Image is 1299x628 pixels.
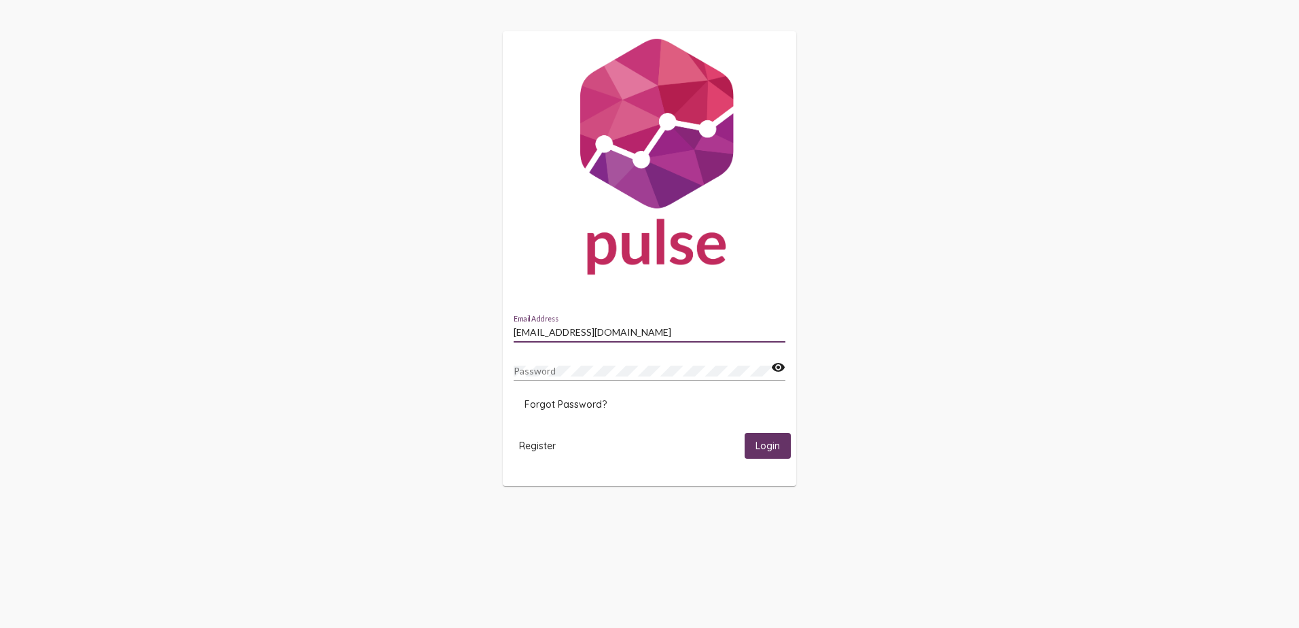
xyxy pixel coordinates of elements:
span: Forgot Password? [524,398,607,411]
span: Register [519,440,556,452]
img: Pulse For Good Logo [503,31,796,288]
span: Login [755,440,780,453]
mat-icon: visibility [771,360,785,376]
button: Forgot Password? [514,392,618,417]
button: Register [508,433,567,458]
button: Login [745,433,791,458]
